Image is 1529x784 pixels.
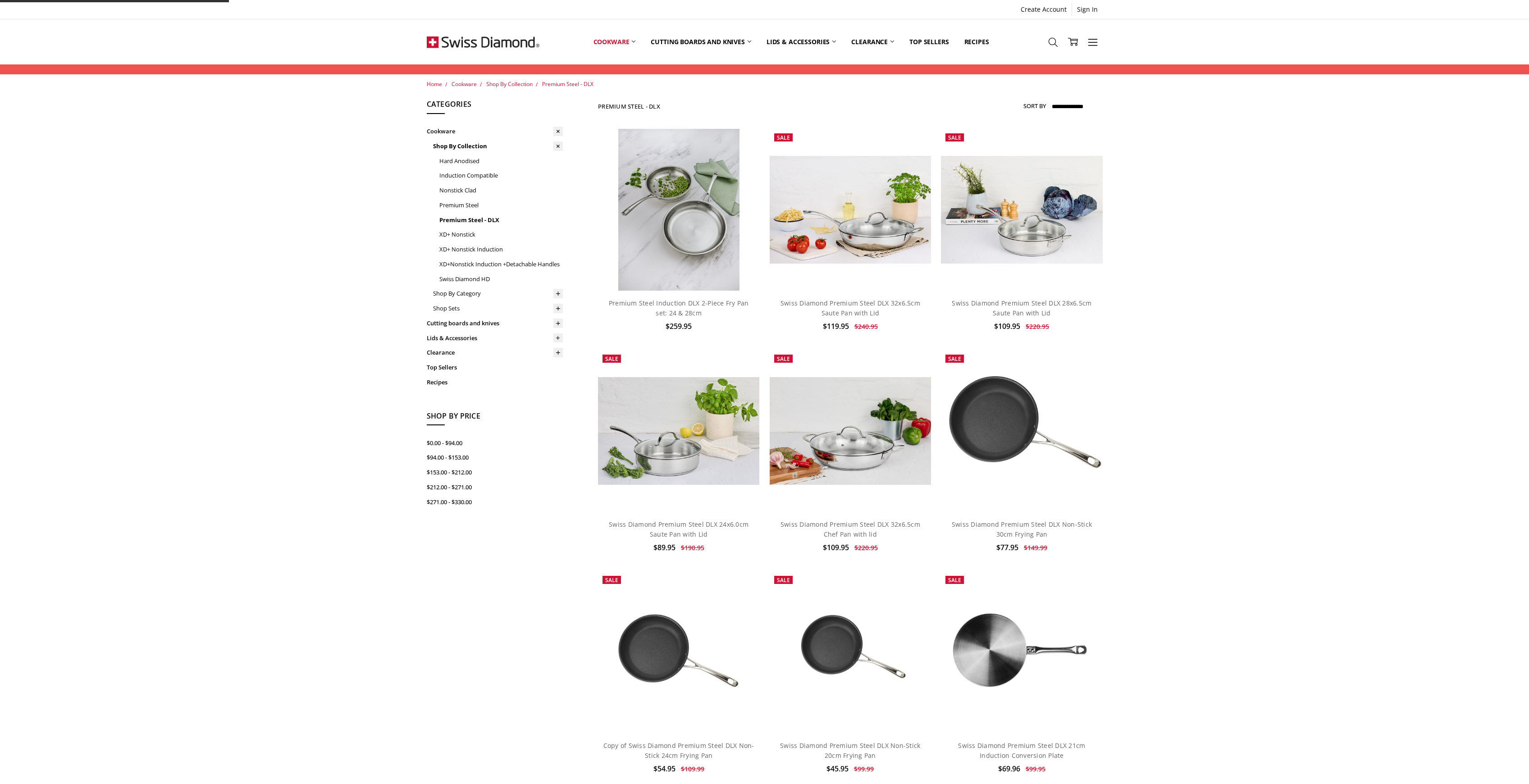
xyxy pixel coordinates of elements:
[666,321,692,331] span: $259.95
[759,22,844,62] a: Lids & Accessories
[948,134,961,141] span: Sale
[427,436,563,451] a: $0.00 - $94.00
[1023,99,1046,113] label: Sort By
[427,495,563,510] a: $271.00 - $330.00
[681,543,704,552] span: $190.95
[439,213,563,228] a: Premium Steel - DLX
[427,360,563,375] a: Top Sellers
[598,571,759,733] img: Copy of Swiss Diamond Premium Steel DLX Non-Stick 24cm Frying Pan
[427,124,563,139] a: Cookware
[603,741,754,760] a: Copy of Swiss Diamond Premium Steel DLX Non-Stick 24cm Frying Pan
[427,480,563,495] a: $212.00 - $271.00
[941,129,1102,290] a: Swiss Diamond Premium Steel DLX 28x6.5cm Saute Pan with Lid
[1016,3,1072,16] a: Create Account
[427,465,563,480] a: $153.00 - $212.00
[1026,765,1045,773] span: $99.95
[844,22,902,62] a: Clearance
[542,80,593,88] a: Premium Steel - DLX
[948,576,961,584] span: Sale
[618,129,739,290] img: Premium steel DLX 2pc fry pan set (28 and 24cm) life style shot
[823,542,849,552] span: $109.95
[427,450,563,465] a: $94.00 - $153.00
[643,22,759,62] a: Cutting boards and knives
[427,410,563,426] h5: Shop By Price
[439,227,563,242] a: XD+ Nonstick
[427,375,563,390] a: Recipes
[598,350,759,511] a: Swiss Diamond Premium Steel DLX 24x6.0cm Saute Pan with Lid
[1026,322,1049,331] span: $220.95
[941,350,1102,511] img: Swiss Diamond Premium Steel DLX Non-Stick 30cm Frying Pan
[439,257,563,272] a: XD+Nonstick Induction +Detachable Handles
[941,571,1102,733] img: Swiss Diamond Premium Steel DLX 21cm Induction Conversion Plate
[777,134,790,141] span: Sale
[958,741,1085,760] a: Swiss Diamond Premium Steel DLX 21cm Induction Conversion Plate
[486,80,533,88] a: Shop By Collection
[427,99,563,114] h5: Categories
[653,542,675,552] span: $89.95
[957,22,997,62] a: Recipes
[609,520,749,538] a: Swiss Diamond Premium Steel DLX 24x6.0cm Saute Pan with Lid
[770,377,931,485] img: Swiss Diamond Premium Steel DLX 32x6.5cm Chef Pan with lid
[433,139,563,154] a: Shop By Collection
[586,22,644,62] a: Cookware
[439,154,563,169] a: Hard Anodised
[427,19,539,64] img: Free Shipping On Every Order
[605,355,618,363] span: Sale
[427,316,563,331] a: Cutting boards and knives
[427,345,563,360] a: Clearance
[902,22,956,62] a: Top Sellers
[439,272,563,287] a: Swiss Diamond HD
[598,103,660,110] h1: Premium Steel - DLX
[770,571,931,733] img: Swiss Diamond Premium Steel DLX Non-Stick 20cm Frying Pan
[1024,543,1047,552] span: $149.99
[1072,3,1103,16] a: Sign In
[952,299,1091,317] a: Swiss Diamond Premium Steel DLX 28x6.5cm Saute Pan with Lid
[433,286,563,301] a: Shop By Category
[427,80,442,88] a: Home
[780,299,920,317] a: Swiss Diamond Premium Steel DLX 32x6.5cm Saute Pan with Lid
[854,543,878,552] span: $220.95
[439,168,563,183] a: Induction Compatible
[952,520,1092,538] a: Swiss Diamond Premium Steel DLX Non-Stick 30cm Frying Pan
[433,301,563,316] a: Shop Sets
[941,156,1102,264] img: Swiss Diamond Premium Steel DLX 28x6.5cm Saute Pan with Lid
[439,242,563,257] a: XD+ Nonstick Induction
[605,576,618,584] span: Sale
[609,299,749,317] a: Premium Steel Induction DLX 2-Piece Fry Pan set: 24 & 28cm
[777,576,790,584] span: Sale
[994,321,1020,331] span: $109.95
[770,350,931,511] a: Swiss Diamond Premium Steel DLX 32x6.5cm Chef Pan with lid
[826,764,849,774] span: $45.95
[777,355,790,363] span: Sale
[780,520,920,538] a: Swiss Diamond Premium Steel DLX 32x6.5cm Chef Pan with lid
[439,198,563,213] a: Premium Steel
[998,764,1020,774] span: $69.96
[681,765,704,773] span: $109.99
[598,377,759,485] img: Swiss Diamond Premium Steel DLX 24x6.0cm Saute Pan with Lid
[823,321,849,331] span: $119.95
[948,355,961,363] span: Sale
[854,765,874,773] span: $99.99
[996,542,1018,552] span: $77.95
[427,331,563,346] a: Lids & Accessories
[598,129,759,290] a: Premium steel DLX 2pc fry pan set (28 and 24cm) life style shot
[854,322,878,331] span: $240.95
[770,156,931,264] img: Swiss Diamond Premium Steel DLX 32x6.5cm Saute Pan with Lid
[780,741,920,760] a: Swiss Diamond Premium Steel DLX Non-Stick 20cm Frying Pan
[439,183,563,198] a: Nonstick Clad
[770,129,931,290] a: Swiss Diamond Premium Steel DLX 32x6.5cm Saute Pan with Lid
[653,764,675,774] span: $54.95
[452,80,477,88] a: Cookware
